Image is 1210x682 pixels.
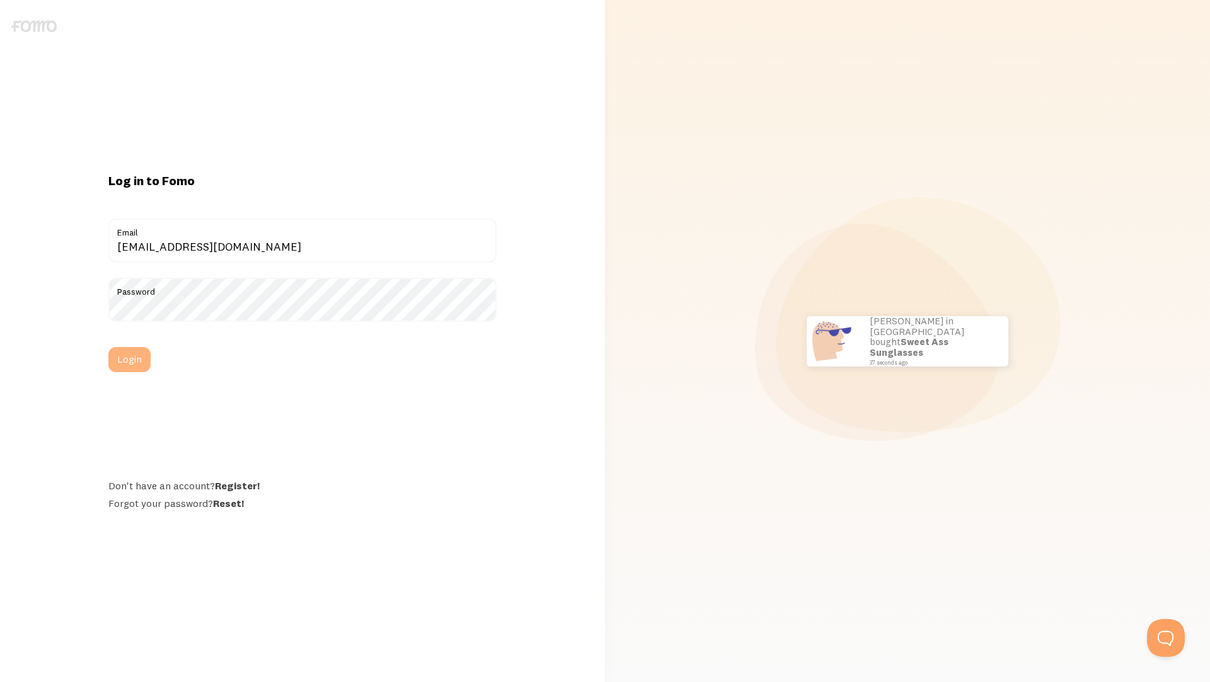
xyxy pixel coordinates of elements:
[108,173,497,189] h1: Log in to Fomo
[108,347,151,372] button: Login
[1147,619,1185,657] iframe: Help Scout Beacon - Open
[108,219,497,240] label: Email
[213,497,244,509] a: Reset!
[215,479,260,492] a: Register!
[108,479,497,492] div: Don't have an account?
[108,278,497,299] label: Password
[108,497,497,509] div: Forgot your password?
[11,20,57,32] img: fomo-logo-gray-b99e0e8ada9f9040e2984d0d95b3b12da0074ffd48d1e5cb62ac37fc77b0b268.svg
